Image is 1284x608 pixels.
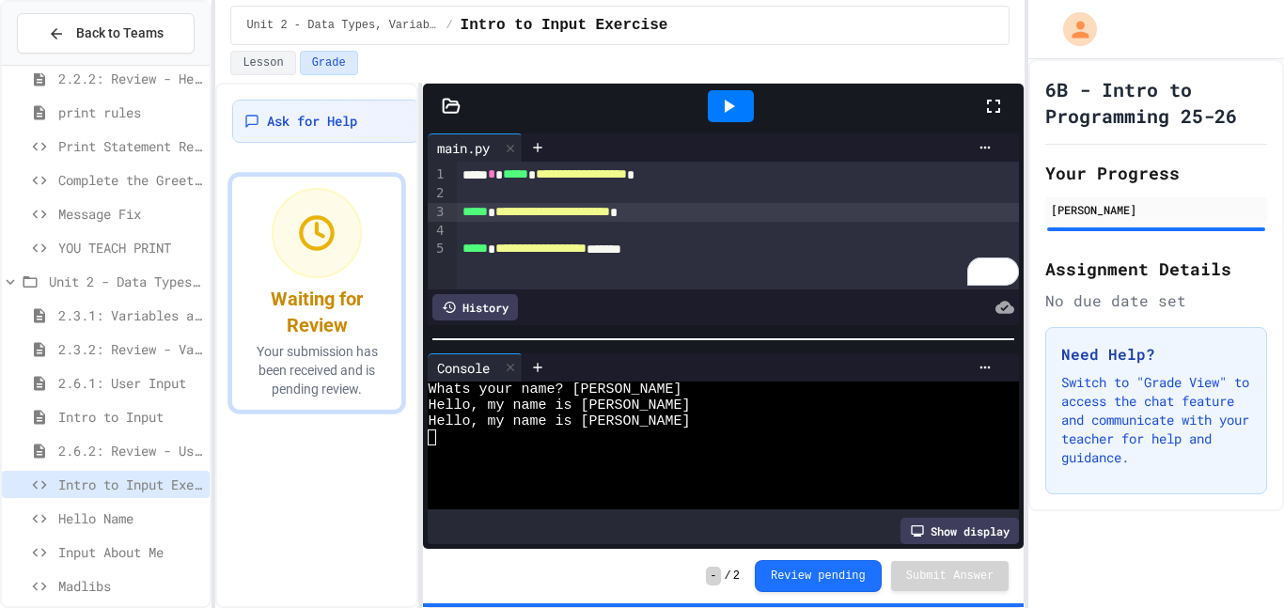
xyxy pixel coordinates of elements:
span: Hello, my name is [PERSON_NAME] [428,413,690,429]
span: Complete the Greeting [58,170,202,190]
span: Unit 2 - Data Types, Variables, [DEMOGRAPHIC_DATA] [246,18,438,33]
span: Intro to Input Exercise [58,475,202,494]
div: 5 [428,240,446,258]
div: Console [428,353,523,382]
span: 2.6.1: User Input [58,373,202,393]
div: 4 [428,222,446,241]
div: To enrich screen reader interactions, please activate Accessibility in Grammarly extension settings [457,162,1020,289]
button: Grade [300,51,358,75]
div: main.py [428,133,523,162]
h2: Your Progress [1045,160,1267,186]
span: Intro to Input Exercise [461,14,668,37]
span: Submit Answer [906,569,994,584]
span: Ask for Help [267,112,357,131]
span: Back to Teams [76,23,164,43]
span: / [446,18,452,33]
span: Madlibs [58,576,202,596]
h3: Need Help? [1061,343,1251,366]
div: No due date set [1045,289,1267,312]
div: 1 [428,165,446,184]
div: 3 [428,203,446,222]
p: Your submission has been received and is pending review. [243,342,390,398]
button: Submit Answer [891,561,1010,591]
div: History [432,294,518,320]
button: Lesson [230,51,295,75]
p: Switch to "Grade View" to access the chat feature and communicate with your teacher for help and ... [1061,373,1251,467]
span: 2.2.2: Review - Hello, World! [58,69,202,88]
span: - [706,567,720,585]
div: main.py [428,138,499,158]
span: Whats your name? [PERSON_NAME] [428,382,681,398]
span: Intro to Input [58,407,202,427]
span: 2.6.2: Review - User Input [58,441,202,460]
div: My Account [1043,8,1102,51]
div: [PERSON_NAME] [1051,201,1261,218]
span: Input About Me [58,542,202,562]
span: Print Statement Repair [58,136,202,156]
div: 2 [428,184,446,203]
div: Show display [900,518,1019,544]
span: 2.3.2: Review - Variables and Data Types [58,339,202,359]
button: Review pending [755,560,882,592]
span: Unit 2 - Data Types, Variables, [DEMOGRAPHIC_DATA] [49,272,202,291]
span: 2.3.1: Variables and Data Types [58,305,202,325]
h2: Assignment Details [1045,256,1267,282]
div: Waiting for Review [243,286,390,338]
span: Message Fix [58,204,202,224]
span: YOU TEACH PRINT [58,238,202,257]
div: Console [428,358,499,378]
span: / [725,569,731,584]
span: Hello, my name is [PERSON_NAME] [428,398,690,413]
span: Hello Name [58,508,202,528]
span: 2 [733,569,740,584]
button: Back to Teams [17,13,195,54]
span: print rules [58,102,202,122]
h1: 6B - Intro to Programming 25-26 [1045,76,1267,129]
